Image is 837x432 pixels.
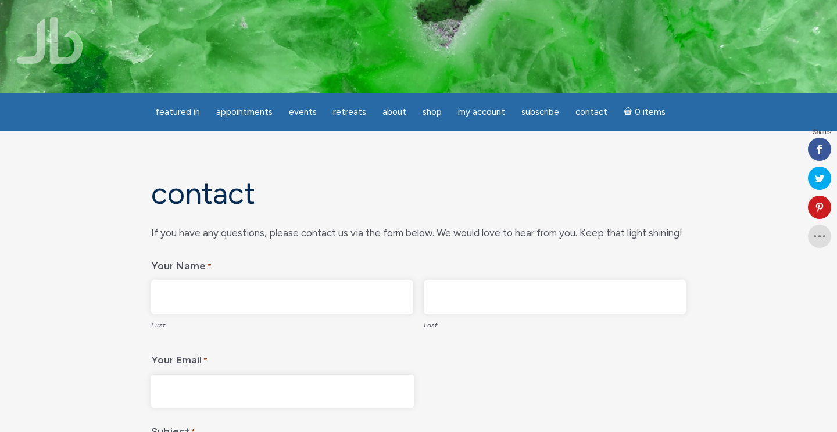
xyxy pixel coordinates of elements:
[514,101,566,124] a: Subscribe
[282,101,324,124] a: Events
[333,107,366,117] span: Retreats
[521,107,559,117] span: Subscribe
[575,107,607,117] span: Contact
[148,101,207,124] a: featured in
[382,107,406,117] span: About
[416,101,449,124] a: Shop
[617,100,673,124] a: Cart0 items
[151,224,686,242] div: If you have any questions, please contact us via the form below. We would love to hear from you. ...
[568,101,614,124] a: Contact
[155,107,200,117] span: featured in
[424,314,686,334] label: Last
[458,107,505,117] span: My Account
[289,107,317,117] span: Events
[151,345,208,370] label: Your Email
[151,177,686,210] h1: Contact
[813,129,831,135] span: Shares
[216,107,273,117] span: Appointments
[151,314,413,334] label: First
[375,101,413,124] a: About
[151,251,686,276] legend: Your Name
[451,101,512,124] a: My Account
[635,108,666,117] span: 0 items
[423,107,442,117] span: Shop
[17,17,83,64] img: Jamie Butler. The Everyday Medium
[326,101,373,124] a: Retreats
[624,107,635,117] i: Cart
[209,101,280,124] a: Appointments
